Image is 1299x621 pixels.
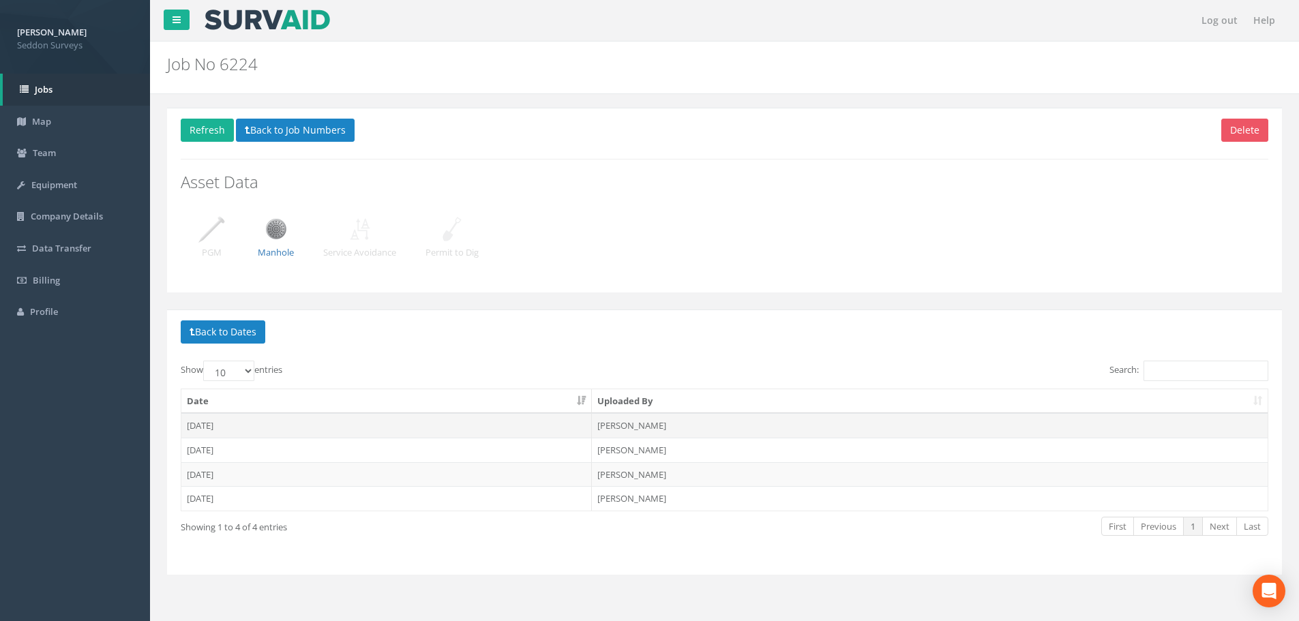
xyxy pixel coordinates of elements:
a: [PERSON_NAME] Seddon Surveys [17,22,133,51]
a: First [1101,517,1134,536]
td: [DATE] [181,413,592,438]
span: Billing [33,274,60,286]
td: [PERSON_NAME] [592,486,1268,511]
p: Service Avoidance [323,246,396,259]
th: Uploaded By: activate to sort column ascending [592,389,1268,414]
a: Jobs [3,74,150,106]
button: Back to Dates [181,320,265,344]
div: Open Intercom Messenger [1253,575,1285,607]
td: [PERSON_NAME] [592,413,1268,438]
p: Permit to Dig [425,246,479,259]
img: job_detail_permit_to_dig.png [435,212,469,246]
td: [DATE] [181,438,592,462]
td: [PERSON_NAME] [592,462,1268,487]
span: Profile [30,305,58,318]
td: [PERSON_NAME] [592,438,1268,462]
a: Next [1202,517,1237,536]
h2: Asset Data [181,173,1268,191]
strong: [PERSON_NAME] [17,26,87,38]
select: Showentries [203,361,254,381]
input: Search: [1144,361,1268,381]
div: Showing 1 to 4 of 4 entries [181,515,622,534]
a: Manhole [258,222,294,258]
a: 1 [1183,517,1203,536]
img: job_detail_service_avoidance.png [343,212,377,246]
label: Show entries [181,361,282,381]
span: Map [32,115,51,127]
td: [DATE] [181,486,592,511]
span: Company Details [31,210,103,222]
button: Back to Job Numbers [236,119,355,142]
span: Team [33,147,56,159]
p: PGM [194,246,228,259]
span: Data Transfer [32,242,91,254]
a: Last [1236,517,1268,536]
img: job_detail_pgm.png [194,212,228,246]
td: [DATE] [181,462,592,487]
span: Seddon Surveys [17,39,133,52]
h2: Job No 6224 [167,55,1093,73]
th: Date: activate to sort column ascending [181,389,592,414]
a: Previous [1133,517,1184,536]
button: Delete [1221,119,1268,142]
label: Search: [1109,361,1268,381]
img: job_detail_manhole.png [259,212,293,246]
p: Manhole [258,246,294,259]
button: Refresh [181,119,234,142]
span: Equipment [31,179,77,191]
span: Jobs [35,83,53,95]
